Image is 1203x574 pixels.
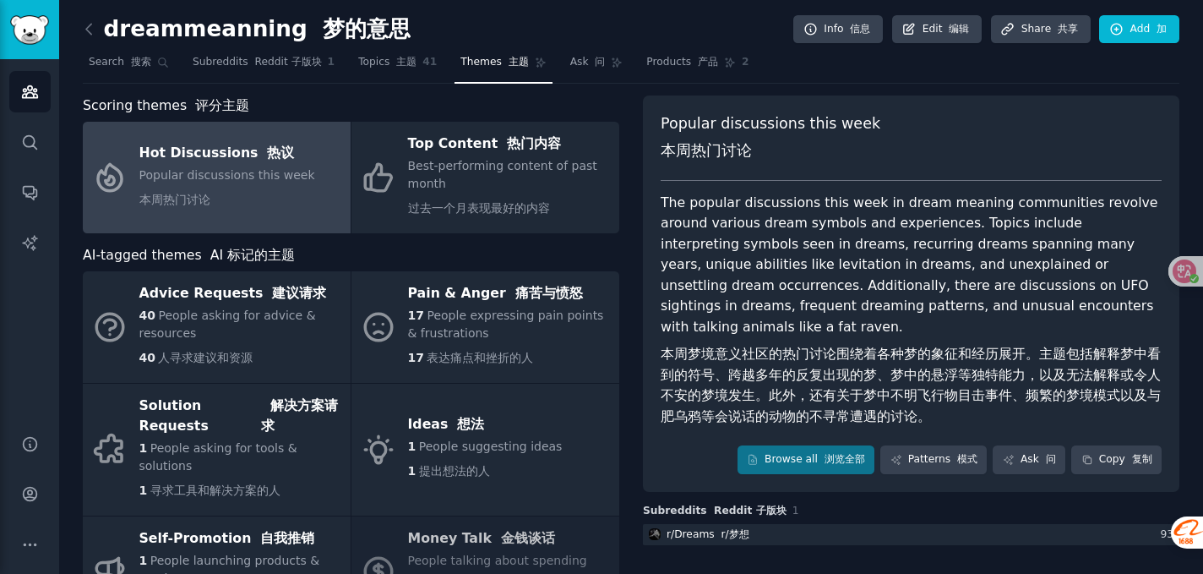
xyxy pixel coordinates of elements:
a: Pain & Anger 痛苦与愤怒17People expressing pain points & frustrations17表达痛点和挫折的人 [351,271,619,383]
span: 2 [742,55,749,70]
span: 40 [139,309,155,322]
a: Advice Requests 建议请求40People asking for advice & resources40人寻求建议和资源 [83,271,351,383]
span: People asking for advice & resources [139,309,316,340]
a: Dreamsr/Dreams r/梦想93 [643,524,1179,545]
span: Scoring themes [83,96,249,117]
a: Ask 问 [993,446,1065,474]
div: Pain & Anger [408,281,611,308]
font: 问 [1046,453,1056,465]
span: 提出想法的人 [419,464,490,478]
a: Hot Discussions 热议Popular discussions this week本周热门讨论 [83,122,351,233]
font: 复制 [1132,453,1152,465]
font: 热门内容 [507,135,561,151]
button: Copy 复制 [1071,446,1162,474]
a: Ideas 想法1People suggesting ideas1提出想法的人 [351,384,619,516]
span: 人寻求建议和资源 [158,351,253,364]
div: 93 [1160,528,1179,543]
font: 搜索 [131,56,151,68]
font: 主题 [509,56,529,68]
font: Reddit 子版块 [254,56,321,68]
span: People expressing pain points & frustrations [408,309,604,340]
span: Popular discussions this week [661,113,880,168]
font: 过去一个月表现最好的内容 [408,201,550,215]
span: 1 [139,484,148,497]
span: 17 [408,351,424,364]
a: Add 加 [1099,15,1179,44]
font: AI 标记的主题 [210,247,295,263]
font: r/梦想 [721,528,749,540]
span: Subreddits [643,504,787,519]
font: 产品 [698,56,718,68]
a: Subreddits Reddit 子版块1 [187,49,340,84]
div: Solution Requests [139,392,342,440]
font: 自我推销 [260,530,314,546]
a: Browse all 浏览全部 [738,446,875,474]
span: Popular discussions this week [139,168,315,206]
font: 本周热门讨论 [661,142,752,159]
div: r/ Dreams [667,528,749,543]
span: Products [646,55,718,70]
font: 本周梦境意义社区的热门讨论围绕着各种梦的象征和经历展开。主题包括解释梦中看到的符号、跨越多年的反复出现的梦、梦中的悬浮等独特能力，以及无法解释或令人不安的梦境发生。此外，还有关于梦中不明飞行物目... [661,346,1161,424]
a: Info 信息 [793,15,883,44]
img: GummySearch logo [10,15,49,45]
div: Advice Requests [139,281,342,308]
span: People suggesting ideas [419,440,563,453]
font: 信息 [850,23,870,35]
div: Self-Promotion [139,525,342,552]
span: 1 [139,554,148,567]
a: Patterns 模式 [880,446,987,474]
img: Dreams [649,528,661,540]
span: Search [89,55,151,70]
span: 1 [408,464,416,478]
font: 主题 [396,56,416,68]
div: Hot Discussions [139,139,315,167]
span: 1 [328,55,335,70]
font: 想法 [457,416,484,432]
a: Topics 主题41 [352,49,443,84]
span: Themes [460,55,528,70]
span: 1 [792,505,799,517]
font: 评分主题 [195,97,249,113]
font: 热议 [267,145,294,161]
div: The popular discussions this week in dream meaning communities revolve around various dream symbo... [661,193,1162,435]
font: 解决方案请求 [261,397,338,435]
span: Ask [570,55,606,70]
font: 建议请求 [272,285,326,301]
font: 加 [1157,23,1167,35]
span: AI-tagged themes [83,245,295,266]
span: 17 [408,309,424,322]
a: Themes 主题 [455,49,552,84]
font: 浏览全部 [825,453,865,465]
a: Products 产品2 [640,49,754,84]
font: 共享 [1058,23,1078,35]
span: 1 [139,441,148,455]
a: Ask 问 [564,49,629,84]
font: 本周热门讨论 [139,193,210,206]
div: Top Content [408,131,611,158]
h2: dreammeanning [83,16,411,43]
font: 模式 [957,453,977,465]
span: 40 [139,351,155,364]
font: 问 [595,56,605,68]
a: Solution Requests 解决方案请求1People asking for tools & solutions1寻求工具和解决方案的人 [83,384,351,516]
font: 编辑 [949,23,969,35]
div: Ideas [408,412,563,439]
a: Share 共享 [991,15,1091,44]
font: Reddit 子版块 [714,505,787,517]
span: Topics [358,55,416,70]
span: 1 [408,440,416,453]
span: People asking for tools & solutions [139,441,297,473]
span: Subreddits [193,55,322,70]
font: 痛苦与愤怒 [515,285,583,301]
a: Search 搜索 [83,49,175,84]
font: 梦的意思 [323,16,411,41]
a: Edit 编辑 [892,15,983,44]
a: Top Content 热门内容Best-performing content of past month过去一个月表现最好的内容 [351,122,619,233]
span: 表达痛点和挫折的人 [427,351,533,364]
span: Best-performing content of past month [408,159,597,215]
span: 41 [422,55,437,70]
span: 寻求工具和解决方案的人 [150,484,280,497]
